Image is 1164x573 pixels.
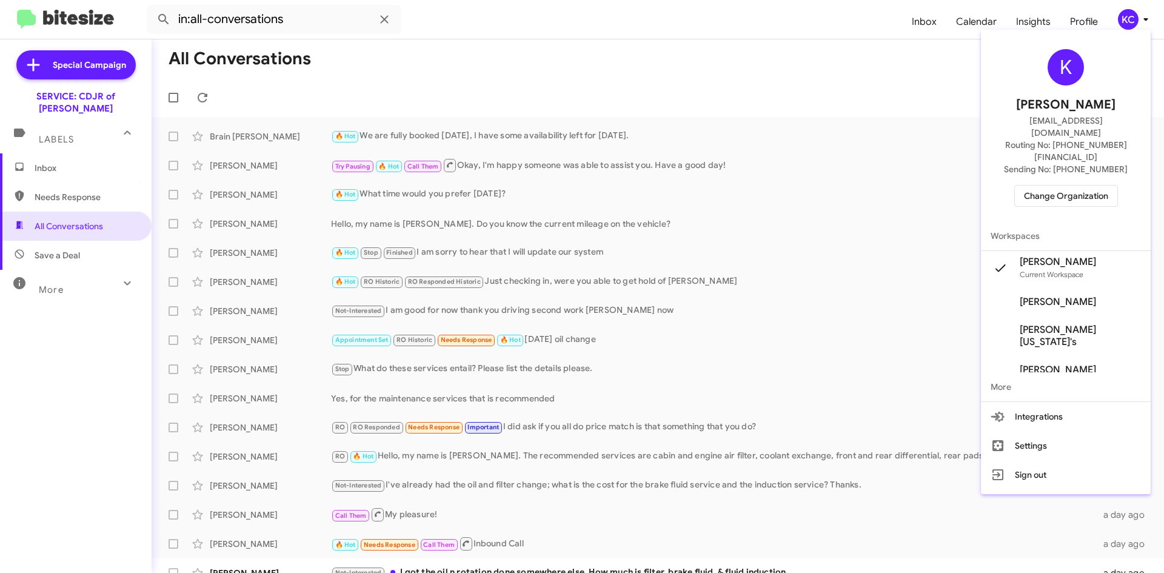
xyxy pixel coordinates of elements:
span: [PERSON_NAME] [1016,95,1115,115]
span: [EMAIL_ADDRESS][DOMAIN_NAME] [995,115,1136,139]
span: [PERSON_NAME][US_STATE]'s [1020,324,1141,348]
span: [PERSON_NAME] [1020,296,1096,308]
button: Sign out [981,460,1151,489]
span: Routing No: [PHONE_NUMBER][FINANCIAL_ID] [995,139,1136,163]
div: K [1048,49,1084,85]
span: [PERSON_NAME] [1020,256,1096,268]
button: Integrations [981,402,1151,431]
span: [PERSON_NAME] [1020,364,1096,376]
span: Current Workspace [1020,270,1083,279]
button: Settings [981,431,1151,460]
button: Change Organization [1014,185,1118,207]
span: Change Organization [1024,186,1108,206]
span: Sending No: [PHONE_NUMBER] [1004,163,1128,175]
span: Workspaces [981,221,1151,250]
span: More [981,372,1151,401]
